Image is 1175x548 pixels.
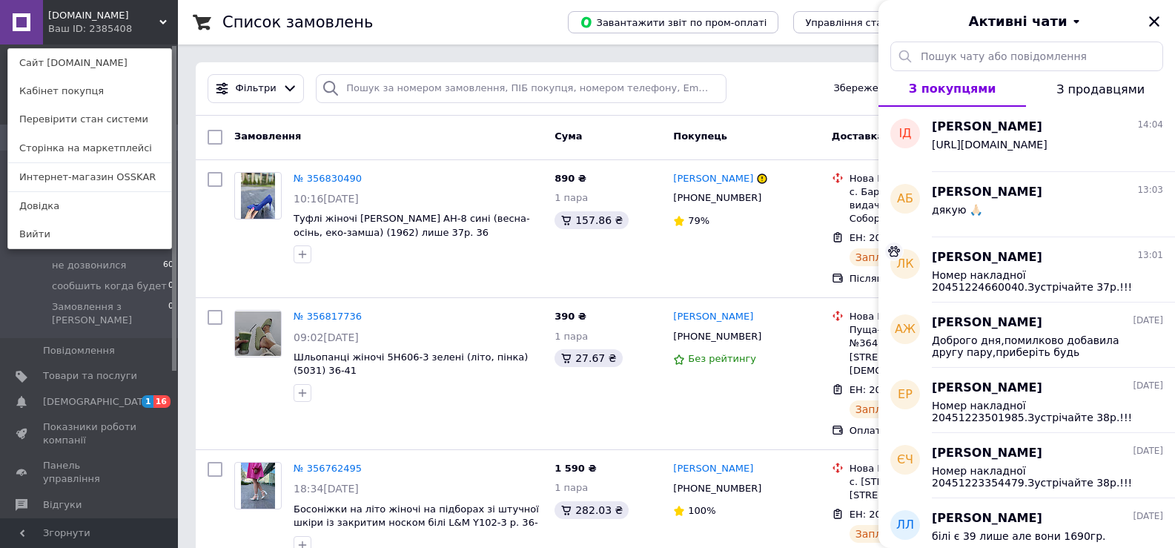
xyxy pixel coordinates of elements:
[43,498,82,512] span: Відгуки
[898,386,913,403] span: ЕР
[850,323,1010,377] div: Пуща-Водиця, Поштомат №36488: вул. [STREET_ADDRESS] (маг. "[DEMOGRAPHIC_DATA]")
[294,504,539,542] a: Босоніжки на літо жіночі на підборах зі штучної шкіри із закритим носком білі L&M Y102-3 р. 36-40 37
[1133,380,1163,392] span: [DATE]
[234,310,282,357] a: Фото товару
[1133,510,1163,523] span: [DATE]
[294,173,362,184] a: № 356830490
[850,272,1010,285] div: Післяплата
[932,465,1142,489] span: Номер накладної 20451223354479.Зустрічайте 38р.!!! Гарного і мирного дня!!!
[48,22,110,36] div: Ваш ID: 2385408
[555,311,586,322] span: 390 ₴
[890,42,1163,71] input: Пошук чату або повідомлення
[898,125,911,142] span: ІД
[805,17,919,28] span: Управління статусами
[555,192,588,203] span: 1 пара
[1133,445,1163,458] span: [DATE]
[1137,249,1163,262] span: 13:01
[8,163,171,191] a: Интернет-магазин OSSKAR
[163,259,173,272] span: 60
[932,400,1142,423] span: Номер накладної 20451223501985.Зустрічайте 38р.!!! Гарного і мирного дня!!!
[878,303,1175,368] button: АЖ[PERSON_NAME][DATE]Доброго дня,помилково добавила другу пару,приберіть будь ласка,дякую
[932,249,1042,266] span: [PERSON_NAME]
[294,351,528,377] a: Шльопанці жіночі 5H606-3 зелені (літо, пінка) (5031) 36-41
[850,424,1010,438] div: Оплата на рахунок
[850,462,1010,475] div: Нова Пошта
[850,310,1010,323] div: Нова Пошта
[850,509,955,520] span: ЕН: 20451224660040
[878,368,1175,433] button: ЕР[PERSON_NAME][DATE]Номер накладної 20451223501985.Зустрічайте 38р.!!! Гарного і мирного дня!!!
[234,131,301,142] span: Замовлення
[878,172,1175,237] button: АБ[PERSON_NAME]13:03дякую 🙏🏻
[878,237,1175,303] button: ЛК[PERSON_NAME]13:01Номер накладної 20451224660040.Зустрічайте 37р.!!! Гарного і мирного дня!!!
[850,400,933,418] div: Заплановано
[896,256,913,273] span: ЛК
[968,12,1067,31] span: Активні чати
[793,11,930,33] button: Управління статусами
[673,310,753,324] a: [PERSON_NAME]
[235,311,281,356] img: Фото товару
[688,353,756,364] span: Без рейтингу
[316,74,726,103] input: Пошук за номером замовлення, ПІБ покупця, номером телефону, Email, номером накладної
[241,463,276,509] img: Фото товару
[1137,184,1163,197] span: 13:03
[1137,119,1163,131] span: 14:04
[896,517,914,534] span: ЛЛ
[673,172,753,186] a: [PERSON_NAME]
[833,82,934,96] span: Збережені фільтри:
[1145,13,1163,30] button: Закрити
[832,131,941,142] span: Доставка та оплата
[932,119,1042,136] span: [PERSON_NAME]
[932,269,1142,293] span: Номер накладної 20451224660040.Зустрічайте 37р.!!! Гарного і мирного дня!!!
[673,462,753,476] a: [PERSON_NAME]
[932,510,1042,527] span: [PERSON_NAME]
[555,349,622,367] div: 27.67 ₴
[895,321,916,338] span: АЖ
[8,220,171,248] a: Вийти
[555,173,586,184] span: 890 ₴
[673,131,727,142] span: Покупець
[555,463,596,474] span: 1 590 ₴
[222,13,373,31] h1: Список замовлень
[294,213,530,238] a: Туфлі жіночі [PERSON_NAME] AH-8 сині (весна-осінь, еко-замша) (1962) лише 37р. 36
[932,334,1142,358] span: Доброго дня,помилково добавила другу пару,приберіть будь ласка,дякую
[142,395,153,408] span: 1
[294,193,359,205] span: 10:16[DATE]
[878,71,1026,107] button: З покупцями
[932,445,1042,462] span: [PERSON_NAME]
[568,11,778,33] button: Завантажити звіт по пром-оплаті
[850,475,1010,502] div: с. [STREET_ADDRESS]: вул. [STREET_ADDRESS]
[236,82,277,96] span: Фільтри
[688,505,715,516] span: 100%
[153,395,171,408] span: 16
[673,192,761,203] span: [PHONE_NUMBER]
[878,433,1175,498] button: ЄЧ[PERSON_NAME][DATE]Номер накладної 20451223354479.Зустрічайте 38р.!!! Гарного і мирного дня!!!
[850,172,1010,185] div: Нова Пошта
[850,384,955,395] span: ЕН: 20451224949117
[294,311,362,322] a: № 356817736
[673,483,761,494] span: [PHONE_NUMBER]
[897,191,913,208] span: АБ
[294,331,359,343] span: 09:02[DATE]
[8,105,171,133] a: Перевірити стан системи
[294,483,359,495] span: 18:34[DATE]
[920,12,1133,31] button: Активні чати
[555,131,582,142] span: Cума
[1133,314,1163,327] span: [DATE]
[1026,71,1175,107] button: З продавцями
[850,185,1010,226] div: с. Барабой, Пункт приймання-видачі (до 30 кг): вул. Соборності, 101б
[932,314,1042,331] span: [PERSON_NAME]
[1056,82,1145,96] span: З продавцями
[688,215,709,226] span: 79%
[909,82,996,96] span: З покупцями
[43,459,137,486] span: Панель управління
[580,16,767,29] span: Завантажити звіт по пром-оплаті
[8,77,171,105] a: Кабінет покупця
[555,211,629,229] div: 157.86 ₴
[932,139,1047,151] span: [URL][DOMAIN_NAME]
[241,173,276,219] img: Фото товару
[8,49,171,77] a: Сайт [DOMAIN_NAME]
[43,369,137,383] span: Товари та послуги
[673,331,761,342] span: [PHONE_NUMBER]
[52,259,126,272] span: не дозвонился
[555,331,588,342] span: 1 пара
